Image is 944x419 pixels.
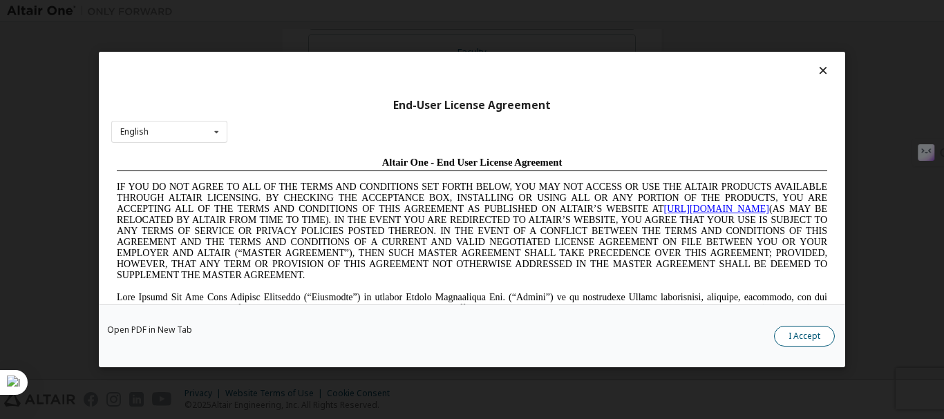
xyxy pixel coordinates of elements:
div: English [120,128,149,136]
span: Lore Ipsumd Sit Ame Cons Adipisc Elitseddo (“Eiusmodte”) in utlabor Etdolo Magnaaliqua Eni. (“Adm... [6,141,716,240]
a: Open PDF in New Tab [107,326,192,334]
span: Altair One - End User License Agreement [271,6,451,17]
span: IF YOU DO NOT AGREE TO ALL OF THE TERMS AND CONDITIONS SET FORTH BELOW, YOU MAY NOT ACCESS OR USE... [6,30,716,129]
button: I Accept [774,326,835,347]
a: [URL][DOMAIN_NAME] [553,52,658,63]
div: End-User License Agreement [111,99,833,113]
